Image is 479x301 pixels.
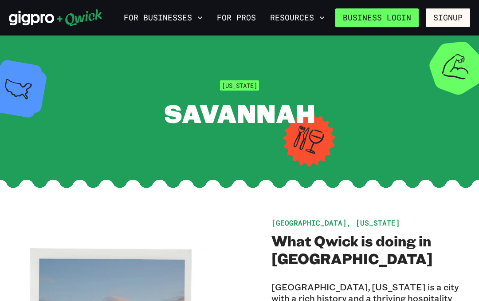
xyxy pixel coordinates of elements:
[335,8,419,27] a: Business Login
[267,10,328,25] button: Resources
[164,96,315,130] span: Savannah
[271,232,470,267] h2: What Qwick is doing in [GEOGRAPHIC_DATA]
[426,8,470,27] button: Signup
[213,10,259,25] a: For Pros
[271,218,400,227] span: [GEOGRAPHIC_DATA], [US_STATE]
[220,80,259,91] span: [US_STATE]
[120,10,206,25] button: For Businesses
